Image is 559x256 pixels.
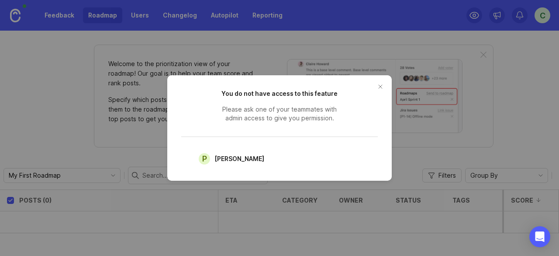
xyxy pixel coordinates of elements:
a: P[PERSON_NAME] [195,151,274,167]
div: P [199,153,210,165]
button: close button [373,80,387,94]
h2: You do not have access to this feature [214,89,345,98]
span: Please ask one of your teammates with admin access to give you permission. [214,105,345,123]
span: [PERSON_NAME] [214,154,264,164]
div: Open Intercom Messenger [529,226,550,247]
